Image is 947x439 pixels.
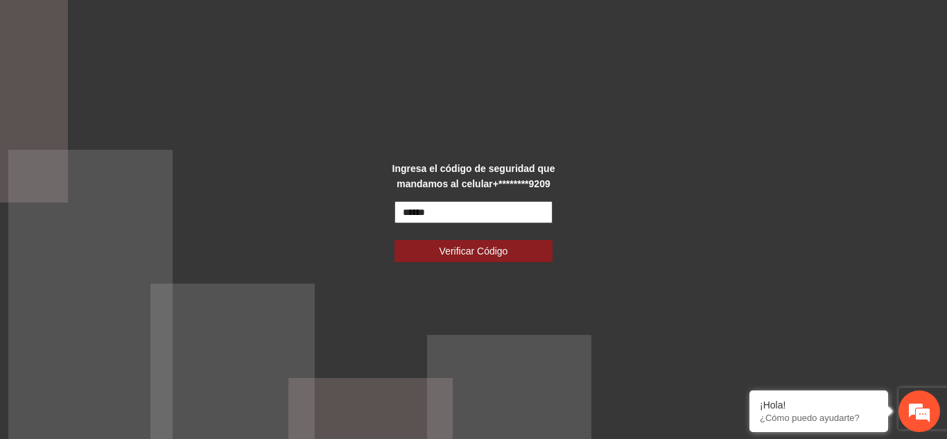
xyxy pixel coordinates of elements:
button: Verificar Código [394,240,553,262]
textarea: Escriba su mensaje y pulse “Intro” [7,292,264,341]
div: Chatee con nosotros ahora [72,71,233,89]
div: ¡Hola! [760,399,878,411]
strong: Ingresa el código de seguridad que mandamos al celular +********9209 [392,163,555,189]
span: Estamos en línea. [80,141,191,282]
div: Minimizar ventana de chat en vivo [227,7,261,40]
p: ¿Cómo puedo ayudarte? [760,413,878,423]
span: Verificar Código [440,243,508,259]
